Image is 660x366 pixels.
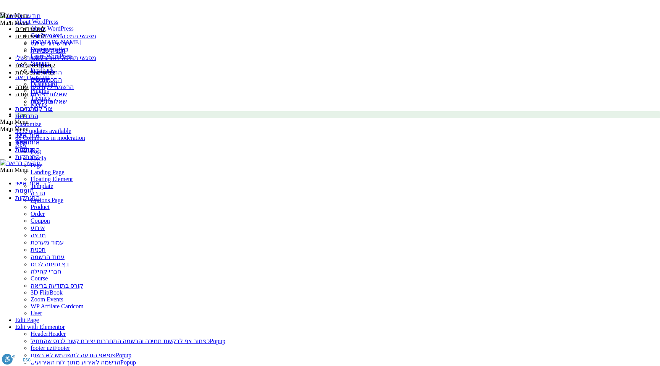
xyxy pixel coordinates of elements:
[31,268,61,275] a: חברי קהילה
[15,317,39,323] a: Edit Page
[31,338,210,344] span: כפתור צף לבקשת תמיכה והרשמה התחברות יצירת קשר לכנס שהתחיל
[15,148,660,317] ul: New
[31,352,131,358] a: פופאפ הודעה למשתמש לא רשוםPopup
[31,40,71,47] a: לוח שידורים יומי
[31,359,136,366] a: הרשמה לאירוע מתוך לוח האירועיםPopup
[31,282,83,289] a: קורס בתודעה בריאה
[48,330,66,337] span: Header
[31,239,64,246] a: עמוד מערכת
[31,47,66,54] a: תכניה שבועית
[31,303,84,309] a: WP Affilate Cardcom
[54,345,70,351] span: Footer
[31,359,120,366] span: הרשמה לאירוע מתוך לוח האירועים
[15,84,29,90] a: עזרה
[15,194,40,201] a: התנתקות
[31,246,46,253] a: תכנית
[31,352,116,358] span: פופאפ הודעה למשתמש לא רשום
[31,69,62,76] a: התכניות שלי
[120,359,136,366] span: Popup
[31,289,63,296] a: 3D FlipBook
[31,33,96,39] a: מפגשי תמיכה לאור המצב
[31,345,54,351] span: footer uzi
[15,105,38,112] a: התנדבות
[15,180,40,186] a: אזור אישי
[31,91,67,97] a: שאלות נפוצות
[15,324,65,330] a: Edit with Elementor
[31,330,48,337] span: Header
[31,98,53,105] a: צור קשר
[31,254,65,260] a: עמוד הרשמה
[31,310,42,316] a: User
[31,225,45,231] a: אירוע
[15,132,40,138] a: אזור אישי
[15,55,51,61] a: ההקלטות שלי
[15,26,45,32] a: לוח שידורים
[31,296,63,303] a: Zoom Events
[210,338,225,344] span: Popup
[31,330,66,337] a: HeaderHeader
[15,139,34,146] a: הזמנות
[31,217,50,224] a: Coupon
[31,261,69,267] a: דף נחיתה לכנס
[116,352,131,358] span: Popup
[31,232,46,238] a: מרצה
[31,275,48,282] a: Course
[31,345,70,351] a: footer uziFooter
[15,187,34,194] a: הזמנות
[15,146,40,153] a: התנתקות
[31,338,225,344] a: כפתור צף לבקשת תמיכה והרשמה התחברות יצירת קשר לכנס שהתחילPopup
[31,76,49,83] a: קורסים
[31,211,45,217] a: Order
[15,62,55,68] a: קורסים ופעילות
